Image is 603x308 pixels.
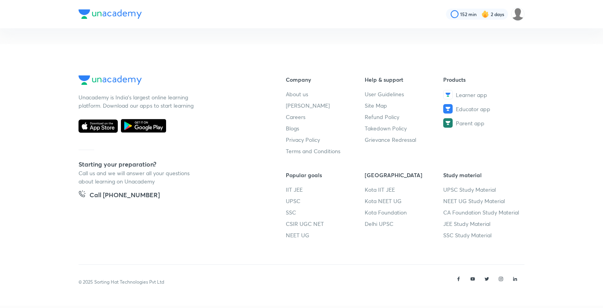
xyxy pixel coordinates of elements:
[79,93,196,110] p: Unacademy is India’s largest online learning platform. Download our apps to start learning
[443,197,522,205] a: NEET UG Study Material
[443,75,522,84] h6: Products
[286,113,305,121] span: Careers
[286,197,365,205] a: UPSC
[79,190,160,201] a: Call [PHONE_NUMBER]
[443,231,522,239] a: SSC Study Material
[90,190,160,201] h5: Call [PHONE_NUMBER]
[365,171,444,179] h6: [GEOGRAPHIC_DATA]
[286,231,365,239] a: NEET UG
[79,9,142,19] img: Company Logo
[286,185,365,194] a: IIT JEE
[443,118,522,128] a: Parent app
[365,136,444,144] a: Grievance Redressal
[456,119,484,127] span: Parent app
[79,75,261,87] a: Company Logo
[79,169,196,185] p: Call us and we will answer all your questions about learning on Unacademy
[286,136,365,144] a: Privacy Policy
[365,90,444,98] a: User Guidelines
[286,124,365,132] a: Blogs
[365,124,444,132] a: Takedown Policy
[443,118,453,128] img: Parent app
[286,90,365,98] a: About us
[79,75,142,85] img: Company Logo
[365,101,444,110] a: Site Map
[443,220,522,228] a: JEE Study Material
[286,101,365,110] a: [PERSON_NAME]
[443,90,522,99] a: Learner app
[365,75,444,84] h6: Help & support
[365,220,444,228] a: Delhi UPSC
[365,208,444,216] a: Kota Foundation
[286,220,365,228] a: CSIR UGC NET
[456,105,490,113] span: Educator app
[365,197,444,205] a: Kota NEET UG
[511,7,524,21] img: PRIYANKA mahar
[443,171,522,179] h6: Study material
[443,185,522,194] a: UPSC Study Material
[443,90,453,99] img: Learner app
[456,91,487,99] span: Learner app
[365,113,444,121] a: Refund Policy
[79,279,164,286] p: © 2025 Sorting Hat Technologies Pvt Ltd
[443,104,453,114] img: Educator app
[286,75,365,84] h6: Company
[286,208,365,216] a: SSC
[286,147,365,155] a: Terms and Conditions
[286,171,365,179] h6: Popular goals
[481,10,489,18] img: streak
[443,104,522,114] a: Educator app
[443,208,522,216] a: CA Foundation Study Material
[365,185,444,194] a: Kota IIT JEE
[79,159,261,169] h5: Starting your preparation?
[286,113,365,121] a: Careers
